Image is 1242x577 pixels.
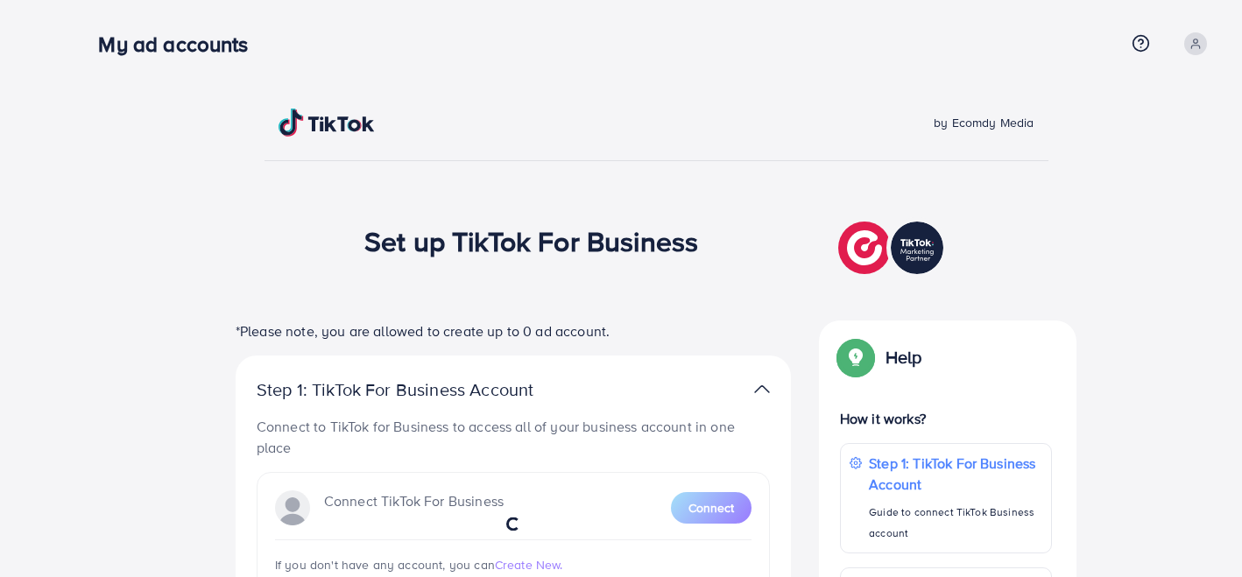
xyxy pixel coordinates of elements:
[840,408,1053,429] p: How it works?
[257,379,589,400] p: Step 1: TikTok For Business Account
[934,114,1034,131] span: by Ecomdy Media
[886,347,922,368] p: Help
[754,376,770,402] img: TikTok partner
[236,320,791,341] p: *Please note, you are allowed to create up to 0 ad account.
[279,109,375,137] img: TikTok
[869,453,1042,495] p: Step 1: TikTok For Business Account
[869,502,1042,544] p: Guide to connect TikTok Business account
[364,224,698,257] h1: Set up TikTok For Business
[838,217,948,278] img: TikTok partner
[840,341,872,373] img: Popup guide
[98,32,262,57] h3: My ad accounts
